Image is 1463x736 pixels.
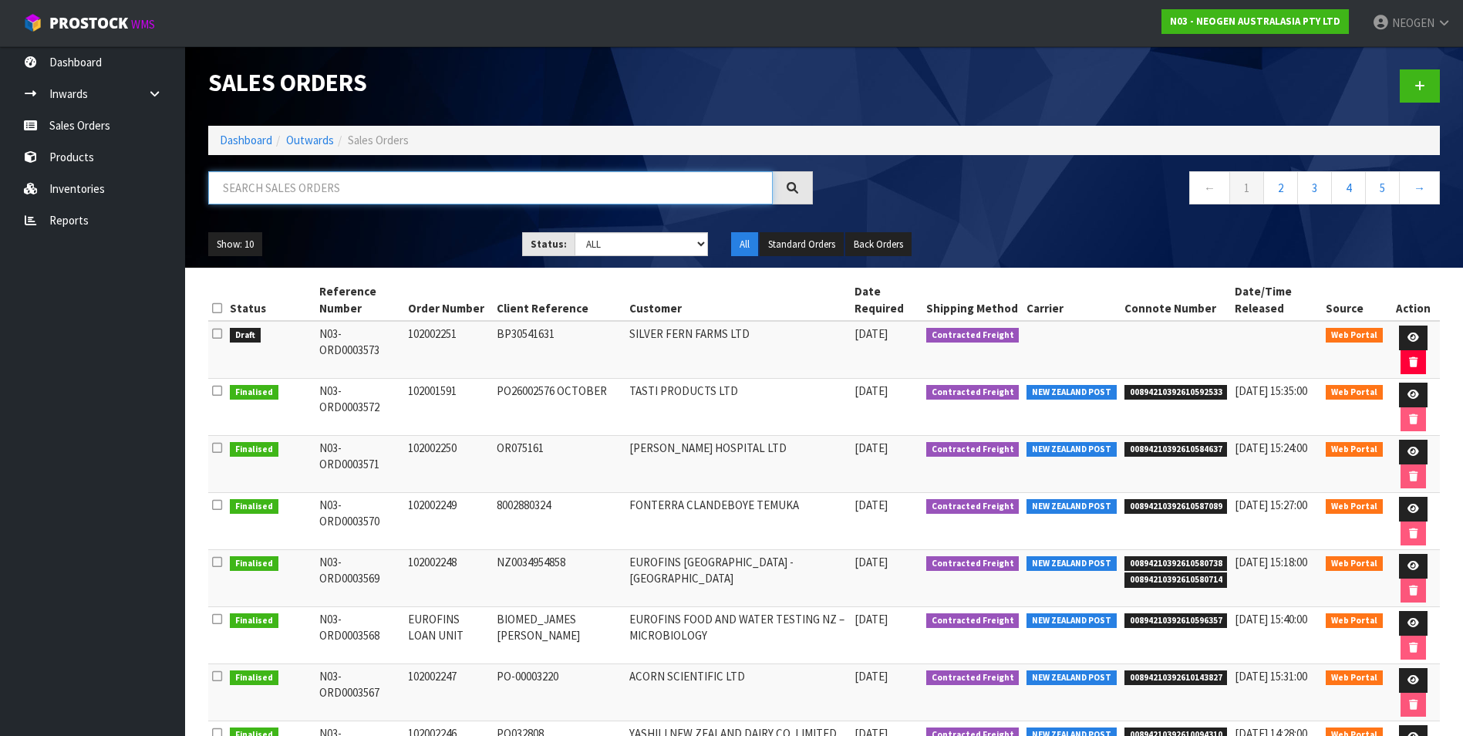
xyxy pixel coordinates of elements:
td: BP30541631 [493,321,625,379]
td: TASTI PRODUCTS LTD [625,379,851,436]
span: [DATE] [855,441,888,455]
td: 102002247 [404,664,493,721]
span: 00894210392610584637 [1124,442,1228,457]
th: Status [226,279,315,321]
span: NEOGEN [1392,15,1434,30]
th: Client Reference [493,279,625,321]
small: WMS [131,17,155,32]
td: OR075161 [493,436,625,493]
span: 00894210392610587089 [1124,499,1228,515]
td: 102002250 [404,436,493,493]
td: SILVER FERN FARMS LTD [625,321,851,379]
input: Search sales orders [208,171,773,204]
td: N03-ORD0003568 [315,607,404,664]
span: Web Portal [1326,613,1383,629]
td: N03-ORD0003573 [315,321,404,379]
button: Back Orders [845,232,912,257]
span: 00894210392610580714 [1124,572,1228,588]
span: [DATE] 15:35:00 [1235,383,1307,398]
span: [DATE] 15:27:00 [1235,498,1307,512]
th: Action [1387,279,1440,321]
a: ← [1189,171,1230,204]
td: 102001591 [404,379,493,436]
span: Draft [230,328,261,343]
td: PO-00003220 [493,664,625,721]
td: EUROFINS LOAN UNIT [404,607,493,664]
span: [DATE] [855,498,888,512]
span: ProStock [49,13,128,33]
td: ACORN SCIENTIFIC LTD [625,664,851,721]
h1: Sales Orders [208,69,813,96]
td: 102002251 [404,321,493,379]
td: EUROFINS FOOD AND WATER TESTING NZ – MICROBIOLOGY [625,607,851,664]
th: Shipping Method [922,279,1023,321]
td: PO26002576 OCTOBER [493,379,625,436]
span: [DATE] [855,612,888,626]
a: 4 [1331,171,1366,204]
span: Sales Orders [348,133,409,147]
span: Contracted Freight [926,442,1020,457]
th: Date/Time Released [1231,279,1322,321]
a: Dashboard [220,133,272,147]
span: Web Portal [1326,670,1383,686]
th: Reference Number [315,279,404,321]
span: Web Portal [1326,556,1383,572]
span: [DATE] [855,326,888,341]
span: Web Portal [1326,442,1383,457]
span: 00894210392610580738 [1124,556,1228,572]
span: NEW ZEALAND POST [1026,556,1117,572]
span: NEW ZEALAND POST [1026,670,1117,686]
th: Order Number [404,279,493,321]
button: Standard Orders [760,232,844,257]
span: [DATE] 15:24:00 [1235,441,1307,455]
span: NEW ZEALAND POST [1026,385,1117,400]
span: Finalised [230,499,278,515]
td: [PERSON_NAME] HOSPITAL LTD [625,436,851,493]
span: [DATE] [855,669,888,684]
span: Contracted Freight [926,670,1020,686]
a: 3 [1297,171,1332,204]
td: N03-ORD0003572 [315,379,404,436]
span: Contracted Freight [926,556,1020,572]
td: N03-ORD0003571 [315,436,404,493]
span: 00894210392610143827 [1124,670,1228,686]
img: cube-alt.png [23,13,42,32]
span: Finalised [230,442,278,457]
strong: N03 - NEOGEN AUSTRALASIA PTY LTD [1170,15,1340,28]
span: Contracted Freight [926,385,1020,400]
span: NEW ZEALAND POST [1026,442,1117,457]
td: 102002249 [404,493,493,550]
span: Finalised [230,613,278,629]
span: Web Portal [1326,499,1383,515]
span: [DATE] [855,555,888,569]
td: EUROFINS [GEOGRAPHIC_DATA] - [GEOGRAPHIC_DATA] [625,550,851,607]
span: 00894210392610596357 [1124,613,1228,629]
td: N03-ORD0003569 [315,550,404,607]
td: 8002880324 [493,493,625,550]
strong: Status: [531,238,567,251]
td: N03-ORD0003567 [315,664,404,721]
span: Contracted Freight [926,613,1020,629]
a: 2 [1263,171,1298,204]
button: Show: 10 [208,232,262,257]
button: All [731,232,758,257]
span: NEW ZEALAND POST [1026,499,1117,515]
span: Contracted Freight [926,499,1020,515]
span: Contracted Freight [926,328,1020,343]
span: [DATE] 15:18:00 [1235,555,1307,569]
span: Web Portal [1326,328,1383,343]
th: Customer [625,279,851,321]
span: [DATE] 15:31:00 [1235,669,1307,684]
td: 102002248 [404,550,493,607]
td: FONTERRA CLANDEBOYE TEMUKA [625,493,851,550]
span: [DATE] 15:40:00 [1235,612,1307,626]
span: Finalised [230,670,278,686]
span: Finalised [230,556,278,572]
a: 5 [1365,171,1400,204]
th: Date Required [851,279,922,321]
span: 00894210392610592533 [1124,385,1228,400]
a: Outwards [286,133,334,147]
td: BIOMED_JAMES [PERSON_NAME] [493,607,625,664]
nav: Page navigation [836,171,1441,209]
th: Connote Number [1121,279,1232,321]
